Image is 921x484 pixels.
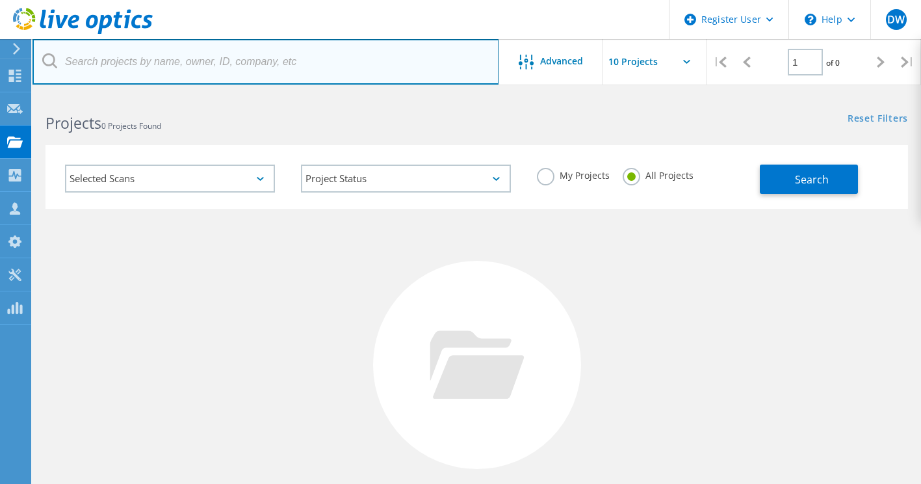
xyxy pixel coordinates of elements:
[32,39,499,85] input: Search projects by name, owner, ID, company, etc
[65,165,275,193] div: Selected Scans
[540,57,583,66] span: Advanced
[537,168,610,180] label: My Projects
[13,27,153,36] a: Live Optics Dashboard
[795,172,829,187] span: Search
[45,113,101,133] b: Projects
[848,114,908,125] a: Reset Filters
[826,57,840,68] span: of 0
[623,168,694,180] label: All Projects
[805,14,816,25] svg: \n
[894,39,921,85] div: |
[887,14,905,25] span: DW
[301,165,511,193] div: Project Status
[707,39,733,85] div: |
[101,120,161,131] span: 0 Projects Found
[760,165,858,194] button: Search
